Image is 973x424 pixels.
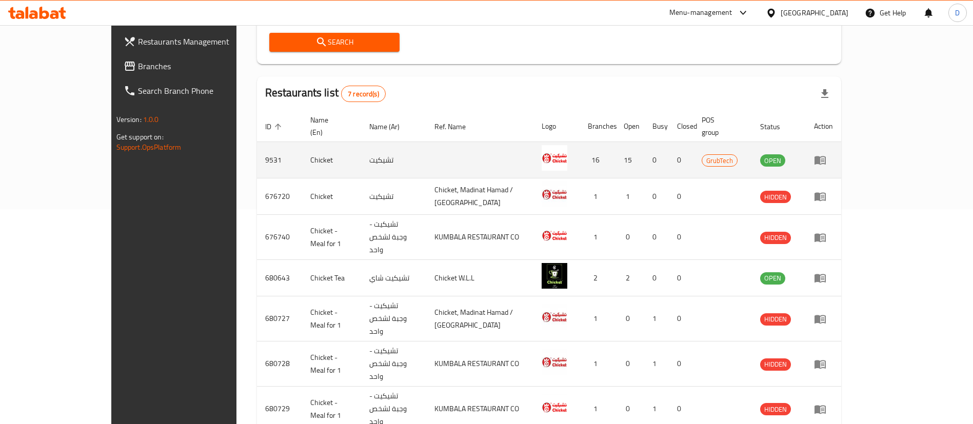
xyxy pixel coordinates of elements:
[644,260,669,296] td: 0
[644,111,669,142] th: Busy
[115,29,274,54] a: Restaurants Management
[669,111,693,142] th: Closed
[580,178,615,215] td: 1
[615,142,644,178] td: 15
[760,120,793,133] span: Status
[615,296,644,341] td: 0
[265,120,285,133] span: ID
[302,341,361,387] td: Chicket - Meal for 1
[644,215,669,260] td: 0
[760,232,791,244] span: HIDDEN
[302,178,361,215] td: Chicket
[257,296,302,341] td: 680727
[760,272,785,285] div: OPEN
[361,142,426,178] td: تشيكيت
[580,341,615,387] td: 1
[426,296,533,341] td: Chicket, Madinat Hamad / [GEOGRAPHIC_DATA]
[615,260,644,296] td: 2
[644,178,669,215] td: 0
[257,341,302,387] td: 680728
[342,89,385,99] span: 7 record(s)
[341,86,386,102] div: Total records count
[814,154,833,166] div: Menu
[669,260,693,296] td: 0
[138,60,266,72] span: Branches
[143,113,159,126] span: 1.0.0
[760,358,791,371] div: HIDDEN
[615,111,644,142] th: Open
[615,215,644,260] td: 0
[533,111,580,142] th: Logo
[580,111,615,142] th: Branches
[760,191,791,203] span: HIDDEN
[426,341,533,387] td: KUMBALA RESTAURANT CO
[955,7,960,18] span: D
[426,178,533,215] td: Chicket, Madinat Hamad / [GEOGRAPHIC_DATA]
[669,142,693,178] td: 0
[814,358,833,370] div: Menu
[116,113,142,126] span: Version:
[702,155,737,167] span: GrubTech
[542,145,567,171] img: Chicket
[760,313,791,325] span: HIDDEN
[814,231,833,244] div: Menu
[542,263,567,289] img: Chicket Tea
[138,85,266,97] span: Search Branch Phone
[115,54,274,78] a: Branches
[580,260,615,296] td: 2
[361,296,426,341] td: تشيكيت - وجبة لشخص واحد
[644,142,669,178] td: 0
[760,358,791,370] span: HIDDEN
[302,296,361,341] td: Chicket - Meal for 1
[426,260,533,296] td: Chicket W.L.L
[760,403,791,415] span: HIDDEN
[542,181,567,207] img: Chicket
[644,296,669,341] td: 1
[302,260,361,296] td: Chicket Tea
[369,120,413,133] span: Name (Ar)
[116,140,182,154] a: Support.OpsPlatform
[302,142,361,178] td: Chicket
[702,114,740,138] span: POS group
[580,142,615,178] td: 16
[265,85,386,102] h2: Restaurants list
[760,313,791,326] div: HIDDEN
[812,82,837,106] div: Export file
[361,215,426,260] td: تشيكيت - وجبة لشخص واحد
[116,130,164,144] span: Get support on:
[669,296,693,341] td: 0
[302,215,361,260] td: Chicket - Meal for 1
[760,154,785,167] div: OPEN
[814,190,833,203] div: Menu
[310,114,349,138] span: Name (En)
[580,296,615,341] td: 1
[669,341,693,387] td: 0
[580,215,615,260] td: 1
[781,7,848,18] div: [GEOGRAPHIC_DATA]
[760,272,785,284] span: OPEN
[760,403,791,415] div: HIDDEN
[361,178,426,215] td: تشيكيت
[760,155,785,167] span: OPEN
[644,341,669,387] td: 1
[138,35,266,48] span: Restaurants Management
[542,394,567,420] img: Chicket - Meal for 1
[257,215,302,260] td: 676740
[814,403,833,415] div: Menu
[615,178,644,215] td: 1
[542,223,567,248] img: Chicket - Meal for 1
[814,272,833,284] div: Menu
[669,178,693,215] td: 0
[542,349,567,375] img: Chicket - Meal for 1
[669,215,693,260] td: 0
[115,78,274,103] a: Search Branch Phone
[542,304,567,330] img: Chicket - Meal for 1
[257,178,302,215] td: 676720
[257,142,302,178] td: 9531
[361,260,426,296] td: تشيكيت شاي
[361,341,426,387] td: تشيكيت - وجبة لشخص واحد
[615,341,644,387] td: 0
[257,260,302,296] td: 680643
